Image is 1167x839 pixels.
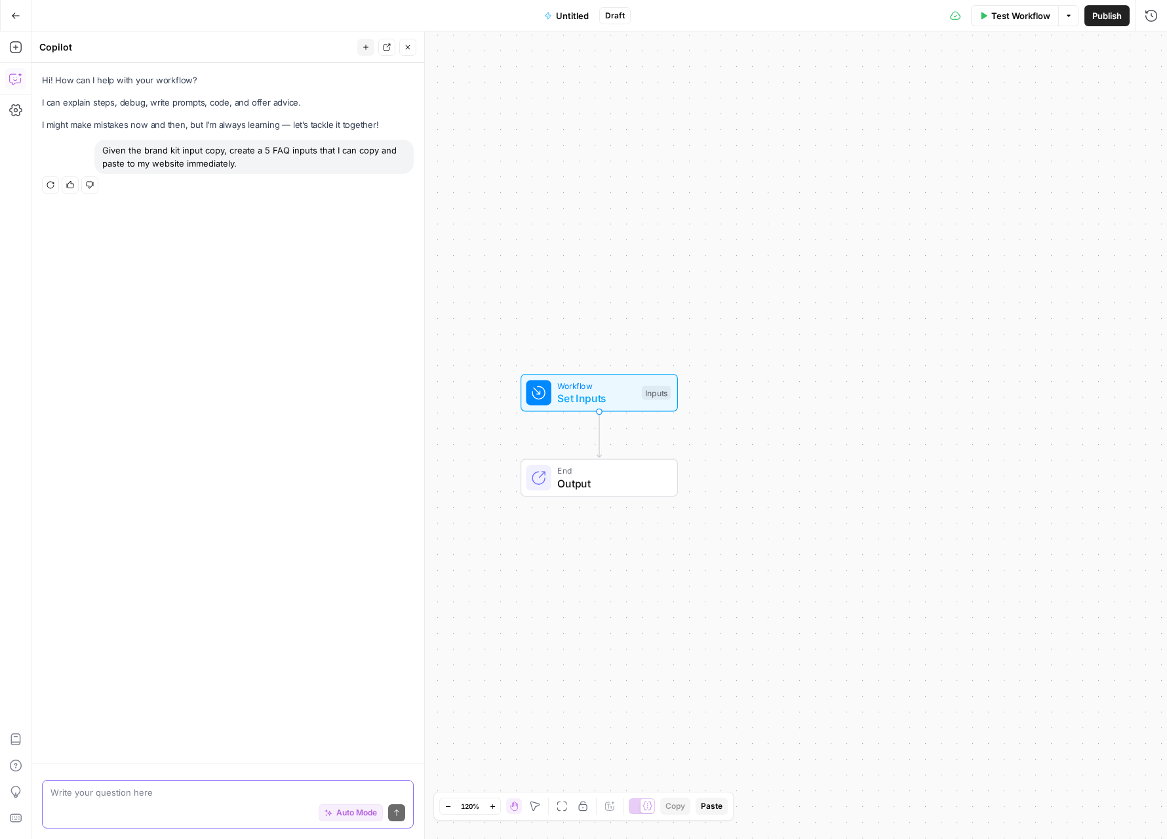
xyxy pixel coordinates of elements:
[1084,5,1130,26] button: Publish
[536,5,597,26] button: Untitled
[660,798,690,815] button: Copy
[319,804,383,821] button: Auto Mode
[94,140,414,174] div: Given the brand kit input copy, create a 5 FAQ inputs that I can copy and paste to my website imm...
[556,9,589,22] span: Untitled
[42,73,414,87] p: Hi! How can I help with your workflow?
[605,10,625,22] span: Draft
[557,390,635,406] span: Set Inputs
[1092,9,1122,22] span: Publish
[642,386,671,400] div: Inputs
[336,807,377,819] span: Auto Mode
[991,9,1050,22] span: Test Workflow
[477,459,721,497] div: EndOutput
[701,800,722,812] span: Paste
[39,41,353,54] div: Copilot
[477,374,721,412] div: WorkflowSet InputsInputs
[597,412,601,458] g: Edge from start to end
[42,96,414,110] p: I can explain steps, debug, write prompts, code, and offer advice.
[557,379,635,392] span: Workflow
[696,798,728,815] button: Paste
[42,118,414,132] p: I might make mistakes now and then, but I’m always learning — let’s tackle it together!
[461,801,479,811] span: 120%
[557,476,664,491] span: Output
[557,464,664,477] span: End
[665,800,685,812] span: Copy
[971,5,1058,26] button: Test Workflow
